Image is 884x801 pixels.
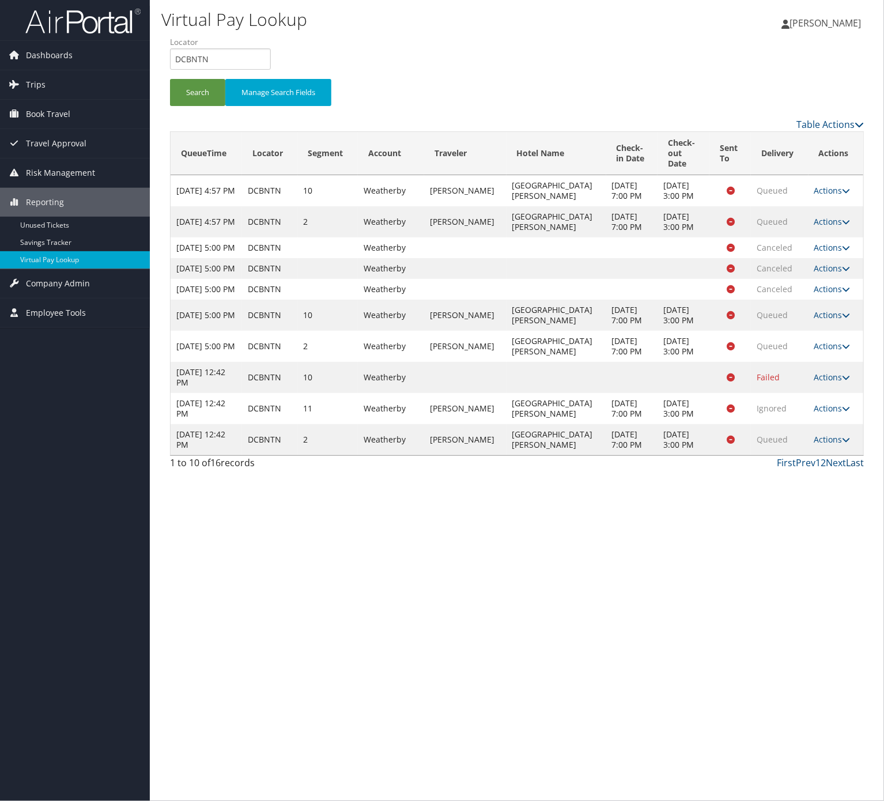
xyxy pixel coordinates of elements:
label: Locator [170,36,279,48]
td: 11 [298,393,358,424]
a: Actions [814,434,851,445]
span: Risk Management [26,158,95,187]
td: [DATE] 3:00 PM [658,175,709,206]
td: [DATE] 3:00 PM [658,300,709,331]
th: Check-in Date: activate to sort column ascending [606,132,658,175]
th: Segment: activate to sort column ascending [298,132,358,175]
td: [PERSON_NAME] [424,424,507,455]
td: Weatherby [358,424,424,455]
span: Queued [757,185,788,196]
td: [DATE] 12:42 PM [171,393,242,424]
span: Trips [26,70,46,99]
td: [DATE] 12:42 PM [171,424,242,455]
th: Locator: activate to sort column ascending [242,132,297,175]
td: [DATE] 5:00 PM [171,300,242,331]
td: [DATE] 7:00 PM [606,175,658,206]
td: Weatherby [358,362,424,393]
img: airportal-logo.png [25,7,141,35]
td: [DATE] 5:00 PM [171,258,242,279]
th: Actions [809,132,863,175]
span: Dashboards [26,41,73,70]
td: DCBNTN [242,279,297,300]
span: Queued [757,216,788,227]
td: Weatherby [358,258,424,279]
td: [GEOGRAPHIC_DATA][PERSON_NAME] [507,393,606,424]
span: [PERSON_NAME] [789,17,861,29]
span: Canceled [757,263,792,274]
a: Actions [814,242,851,253]
span: Book Travel [26,100,70,129]
h1: Virtual Pay Lookup [161,7,636,32]
td: [PERSON_NAME] [424,175,507,206]
th: Account: activate to sort column ascending [358,132,424,175]
th: Hotel Name: activate to sort column ascending [507,132,606,175]
th: Sent To: activate to sort column ascending [709,132,751,175]
a: Actions [814,372,851,383]
td: [GEOGRAPHIC_DATA][PERSON_NAME] [507,206,606,237]
div: 1 to 10 of records [170,456,331,475]
td: [DATE] 5:00 PM [171,237,242,258]
span: Queued [757,309,788,320]
span: Travel Approval [26,129,86,158]
span: Ignored [757,403,787,414]
span: Queued [757,341,788,352]
td: Weatherby [358,237,424,258]
td: [DATE] 7:00 PM [606,300,658,331]
td: [GEOGRAPHIC_DATA][PERSON_NAME] [507,424,606,455]
td: [PERSON_NAME] [424,206,507,237]
th: Traveler: activate to sort column ascending [424,132,507,175]
td: Weatherby [358,300,424,331]
a: Prev [796,456,815,469]
td: [DATE] 7:00 PM [606,393,658,424]
span: Failed [757,372,780,383]
td: [PERSON_NAME] [424,331,507,362]
a: Actions [814,403,851,414]
a: Actions [814,284,851,294]
td: DCBNTN [242,362,297,393]
td: 2 [298,424,358,455]
span: Canceled [757,242,792,253]
a: Actions [814,309,851,320]
td: DCBNTN [242,258,297,279]
td: Weatherby [358,331,424,362]
a: Actions [814,263,851,274]
a: [PERSON_NAME] [781,6,872,40]
td: [DATE] 7:00 PM [606,424,658,455]
td: DCBNTN [242,424,297,455]
td: [DATE] 5:00 PM [171,331,242,362]
a: Actions [814,216,851,227]
button: Manage Search Fields [225,79,331,106]
td: [DATE] 3:00 PM [658,331,709,362]
a: First [777,456,796,469]
a: Actions [814,185,851,196]
td: [DATE] 12:42 PM [171,362,242,393]
td: DCBNTN [242,331,297,362]
a: Last [846,456,864,469]
a: Table Actions [796,118,864,131]
td: 10 [298,300,358,331]
td: Weatherby [358,393,424,424]
span: 16 [210,456,221,469]
td: [PERSON_NAME] [424,393,507,424]
td: Weatherby [358,206,424,237]
td: DCBNTN [242,206,297,237]
button: Search [170,79,225,106]
td: [GEOGRAPHIC_DATA][PERSON_NAME] [507,331,606,362]
td: [DATE] 4:57 PM [171,206,242,237]
td: DCBNTN [242,393,297,424]
a: Next [826,456,846,469]
td: DCBNTN [242,300,297,331]
a: 1 [815,456,821,469]
td: [DATE] 3:00 PM [658,424,709,455]
td: 10 [298,362,358,393]
span: Employee Tools [26,299,86,327]
td: [DATE] 7:00 PM [606,331,658,362]
td: [GEOGRAPHIC_DATA][PERSON_NAME] [507,300,606,331]
a: Actions [814,341,851,352]
th: Check-out Date: activate to sort column ascending [658,132,709,175]
th: QueueTime: activate to sort column descending [171,132,242,175]
span: Queued [757,434,788,445]
td: 10 [298,175,358,206]
td: DCBNTN [242,175,297,206]
td: [DATE] 3:00 PM [658,393,709,424]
